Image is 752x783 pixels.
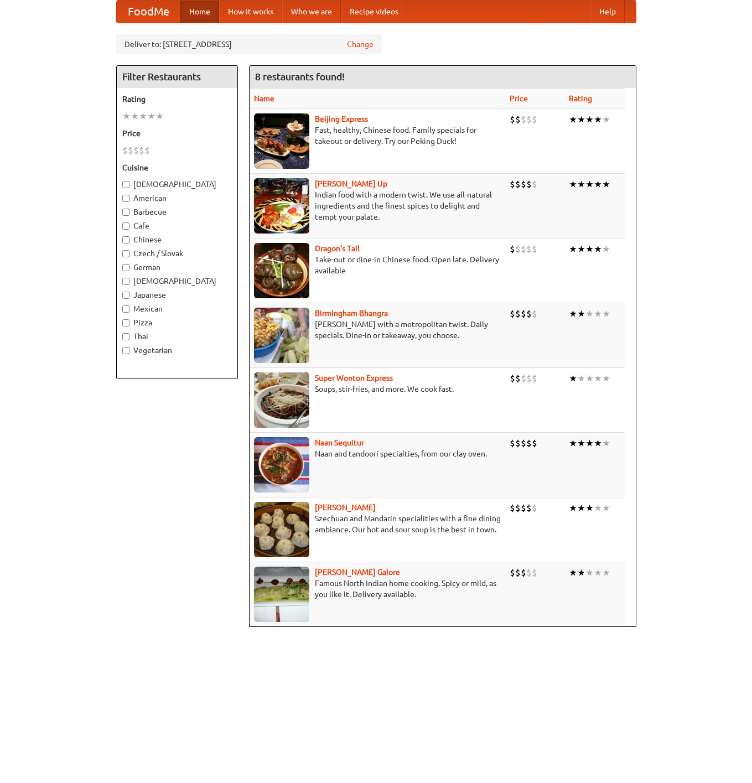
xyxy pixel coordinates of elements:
[521,372,526,385] li: $
[532,372,537,385] li: $
[510,178,515,190] li: $
[254,383,501,395] p: Soups, stir-fries, and more. We cook fast.
[254,513,501,535] p: Szechuan and Mandarin specialities with a fine dining ambiance. Our hot and sour soup is the best...
[254,372,309,428] img: superwonton.jpg
[122,264,129,271] input: German
[122,94,232,105] h5: Rating
[521,308,526,320] li: $
[122,222,129,230] input: Cafe
[569,243,577,255] li: ★
[341,1,407,23] a: Recipe videos
[315,374,393,382] b: Super Wonton Express
[255,71,345,82] ng-pluralize: 8 restaurants found!
[315,179,387,188] a: [PERSON_NAME] Up
[510,243,515,255] li: $
[532,502,537,514] li: $
[526,437,532,449] li: $
[122,110,131,122] li: ★
[122,206,232,217] label: Barbecue
[602,372,610,385] li: ★
[569,372,577,385] li: ★
[515,178,521,190] li: $
[131,110,139,122] li: ★
[122,144,128,157] li: $
[219,1,282,23] a: How it works
[594,372,602,385] li: ★
[585,567,594,579] li: ★
[128,144,133,157] li: $
[577,567,585,579] li: ★
[577,372,585,385] li: ★
[594,178,602,190] li: ★
[122,331,232,342] label: Thai
[254,243,309,298] img: dragon.jpg
[515,113,521,126] li: $
[569,178,577,190] li: ★
[526,243,532,255] li: $
[602,437,610,449] li: ★
[569,437,577,449] li: ★
[515,437,521,449] li: $
[122,303,232,314] label: Mexican
[254,189,501,222] p: Indian food with a modern twist. We use all-natural ingredients and the finest spices to delight ...
[510,113,515,126] li: $
[594,567,602,579] li: ★
[122,276,232,287] label: [DEMOGRAPHIC_DATA]
[315,568,400,577] a: [PERSON_NAME] Galore
[577,308,585,320] li: ★
[254,502,309,557] img: shandong.jpg
[585,308,594,320] li: ★
[521,113,526,126] li: $
[602,502,610,514] li: ★
[122,345,232,356] label: Vegetarian
[510,372,515,385] li: $
[594,113,602,126] li: ★
[602,113,610,126] li: ★
[585,372,594,385] li: ★
[602,178,610,190] li: ★
[122,347,129,354] input: Vegetarian
[254,578,501,600] p: Famous North Indian home cooking. Spicy or mild, as you like it. Delivery available.
[144,144,150,157] li: $
[569,113,577,126] li: ★
[594,437,602,449] li: ★
[532,437,537,449] li: $
[315,115,368,123] a: Beijing Express
[122,292,129,299] input: Japanese
[122,195,129,202] input: American
[180,1,219,23] a: Home
[526,372,532,385] li: $
[602,243,610,255] li: ★
[569,308,577,320] li: ★
[602,308,610,320] li: ★
[585,113,594,126] li: ★
[122,278,129,285] input: [DEMOGRAPHIC_DATA]
[254,319,501,341] p: [PERSON_NAME] with a metropolitan twist. Daily specials. Dine-in or takeaway, you choose.
[532,567,537,579] li: $
[532,113,537,126] li: $
[122,333,129,340] input: Thai
[122,305,129,313] input: Mexican
[510,437,515,449] li: $
[521,178,526,190] li: $
[594,308,602,320] li: ★
[122,236,129,243] input: Chinese
[577,437,585,449] li: ★
[315,438,364,447] b: Naan Sequitur
[577,502,585,514] li: ★
[122,289,232,300] label: Japanese
[577,178,585,190] li: ★
[315,503,376,512] a: [PERSON_NAME]
[532,243,537,255] li: $
[122,317,232,328] label: Pizza
[585,502,594,514] li: ★
[510,94,528,103] a: Price
[590,1,625,23] a: Help
[515,243,521,255] li: $
[532,308,537,320] li: $
[526,178,532,190] li: $
[515,567,521,579] li: $
[254,125,501,147] p: Fast, healthy, Chinese food. Family specials for takeout or delivery. Try our Peking Duck!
